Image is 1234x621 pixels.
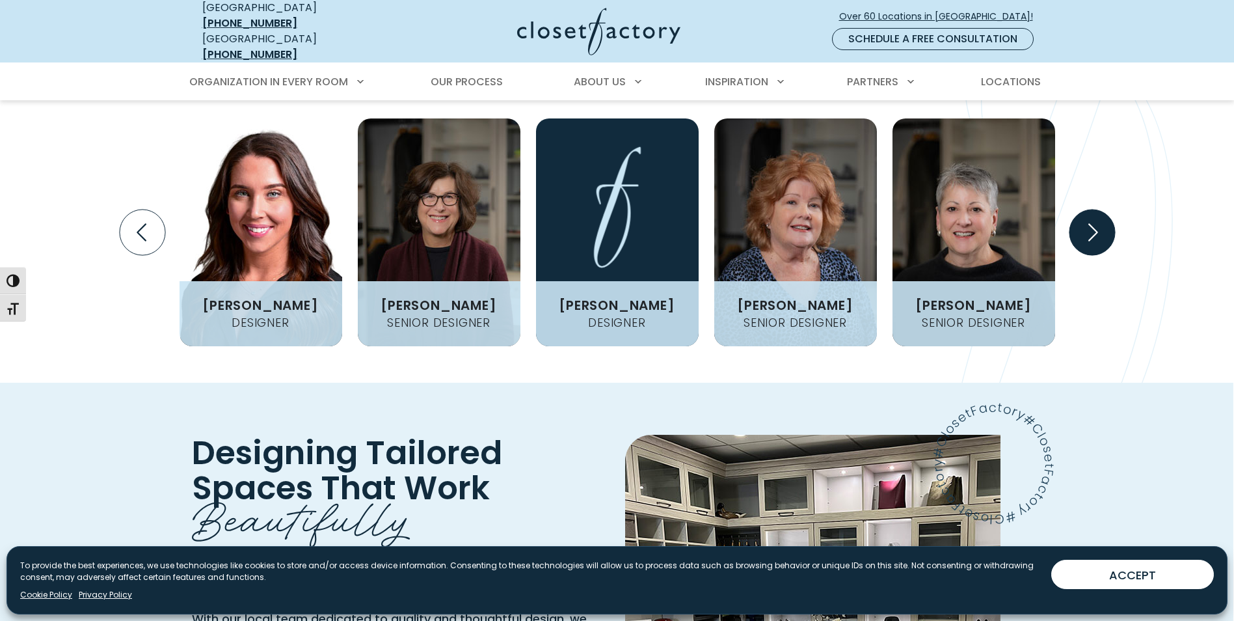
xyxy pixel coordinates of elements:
a: Over 60 Locations in [GEOGRAPHIC_DATA]! [838,5,1044,28]
span: Locations [981,74,1041,89]
button: ACCEPT [1051,560,1214,589]
span: Over 60 Locations in [GEOGRAPHIC_DATA]! [839,10,1043,23]
img: Maura-Sweeney headshot [180,118,342,346]
a: Schedule a Free Consultation [832,28,1034,50]
span: Spaces That Work [192,465,490,511]
button: Next slide [1064,204,1120,260]
div: [GEOGRAPHIC_DATA] [202,31,391,62]
span: Inspiration [705,74,768,89]
h4: Designer [226,317,294,329]
h3: [PERSON_NAME] [375,299,502,312]
span: Beautifully [192,480,412,549]
h4: Senior Designer [738,317,852,329]
span: Partners [847,74,898,89]
h3: [PERSON_NAME] [554,299,680,312]
h3: [PERSON_NAME] [910,299,1036,312]
nav: Primary Menu [180,64,1054,100]
a: [PHONE_NUMBER] [202,47,297,62]
img: Deb-Anastos headshot [714,118,877,346]
span: Our Process [431,74,503,89]
a: Cookie Policy [20,589,72,601]
h4: Designer [583,317,651,329]
img: Kerri Cossette [536,118,699,346]
img: Laurie-Miller headshot [892,118,1055,346]
span: Organization in Every Room [189,74,348,89]
button: Previous slide [114,204,170,260]
span: About Us [574,74,626,89]
p: To provide the best experiences, we use technologies like cookies to store and/or access device i... [20,560,1041,583]
h4: Senior Designer [382,317,496,329]
img: Closet Factory Logo [517,8,680,55]
a: Privacy Policy [79,589,132,601]
a: [PHONE_NUMBER] [202,16,297,31]
span: Designing Tailored [192,430,502,476]
h4: Senior Designer [917,317,1030,329]
h3: [PERSON_NAME] [197,299,323,312]
img: Helen-Tatkow headshot [358,118,520,346]
h3: [PERSON_NAME] [732,299,858,312]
